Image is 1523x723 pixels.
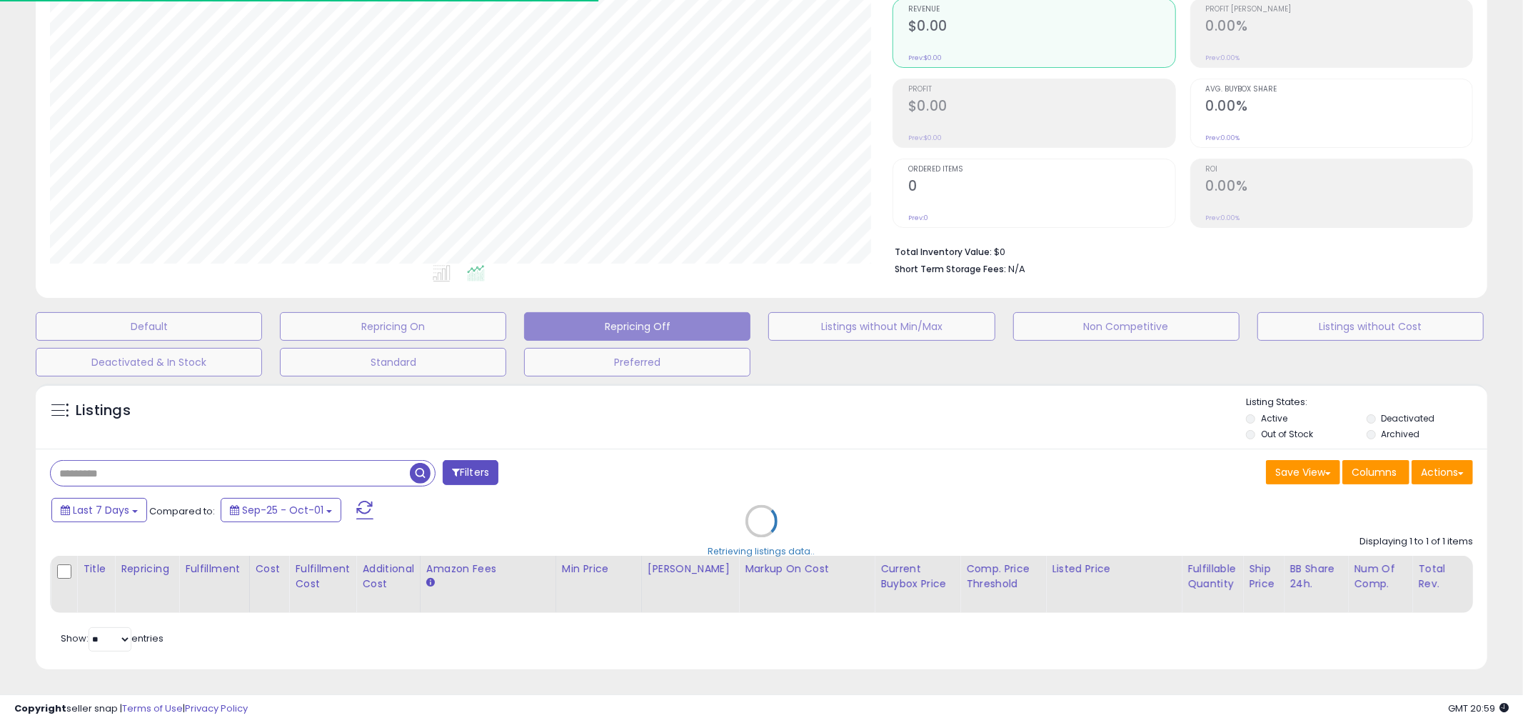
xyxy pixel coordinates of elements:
a: Terms of Use [122,702,183,715]
button: Listings without Cost [1257,312,1484,341]
h2: 0 [908,178,1175,197]
small: Prev: 0.00% [1206,214,1240,222]
button: Non Competitive [1013,312,1240,341]
span: Ordered Items [908,166,1175,174]
button: Listings without Min/Max [768,312,995,341]
b: Total Inventory Value: [895,246,992,258]
div: Retrieving listings data.. [708,546,815,559]
h2: $0.00 [908,18,1175,37]
button: Default [36,312,262,341]
button: Standard [280,348,506,377]
h2: 0.00% [1206,178,1472,197]
strong: Copyright [14,702,66,715]
small: Prev: 0 [908,214,928,222]
div: seller snap | | [14,702,248,716]
button: Repricing Off [524,312,750,341]
li: $0 [895,242,1462,259]
b: Short Term Storage Fees: [895,263,1006,275]
span: ROI [1206,166,1472,174]
a: Privacy Policy [185,702,248,715]
small: Prev: $0.00 [908,54,942,62]
small: Prev: $0.00 [908,134,942,142]
span: Avg. Buybox Share [1206,86,1472,94]
button: Repricing On [280,312,506,341]
small: Prev: 0.00% [1206,54,1240,62]
small: Prev: 0.00% [1206,134,1240,142]
span: 2025-10-11 20:59 GMT [1448,702,1509,715]
h2: $0.00 [908,98,1175,117]
h2: 0.00% [1206,18,1472,37]
button: Preferred [524,348,750,377]
span: N/A [1008,262,1025,276]
span: Profit [908,86,1175,94]
button: Deactivated & In Stock [36,348,262,377]
h2: 0.00% [1206,98,1472,117]
span: Profit [PERSON_NAME] [1206,6,1472,14]
span: Revenue [908,6,1175,14]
